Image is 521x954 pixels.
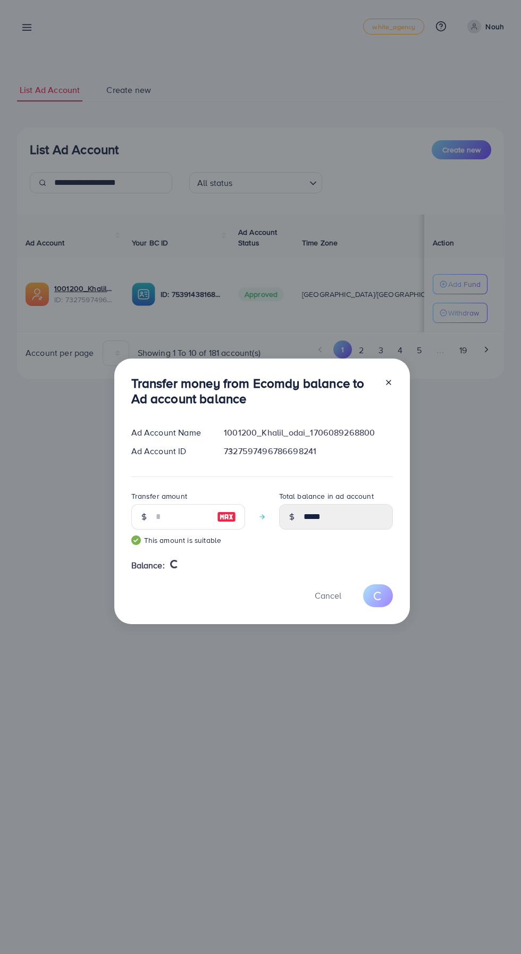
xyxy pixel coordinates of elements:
div: Ad Account ID [123,445,216,457]
div: 7327597496786698241 [215,445,401,457]
img: image [217,510,236,523]
div: Ad Account Name [123,427,216,439]
label: Transfer amount [131,491,187,501]
span: Balance: [131,559,165,572]
div: 1001200_Khalil_odai_1706089268800 [215,427,401,439]
button: Cancel [301,584,355,607]
h3: Transfer money from Ecomdy balance to Ad account balance [131,376,376,406]
span: Cancel [315,590,341,601]
label: Total balance in ad account [279,491,374,501]
small: This amount is suitable [131,535,245,546]
img: guide [131,535,141,545]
